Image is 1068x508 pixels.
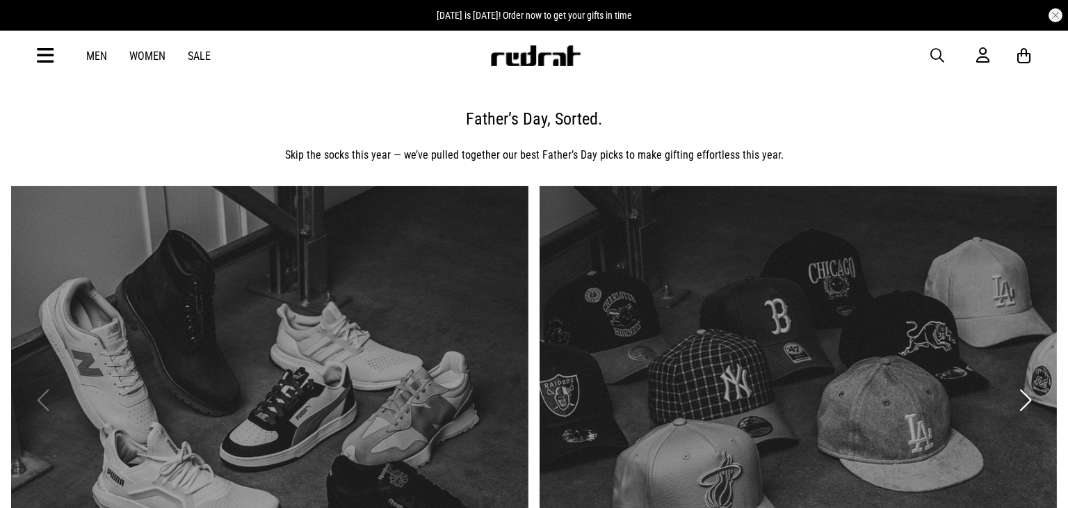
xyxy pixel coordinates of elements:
h2: Father’s Day, Sorted. [22,105,1046,133]
span: [DATE] is [DATE]! Order now to get your gifts in time [437,10,632,21]
a: Sale [188,49,211,63]
p: Skip the socks this year — we’ve pulled together our best Father’s Day picks to make gifting effo... [22,147,1046,164]
button: Previous slide [33,385,52,415]
img: Redrat logo [489,45,581,66]
button: Next slide [1016,385,1035,415]
a: Women [129,49,165,63]
a: Men [86,49,107,63]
